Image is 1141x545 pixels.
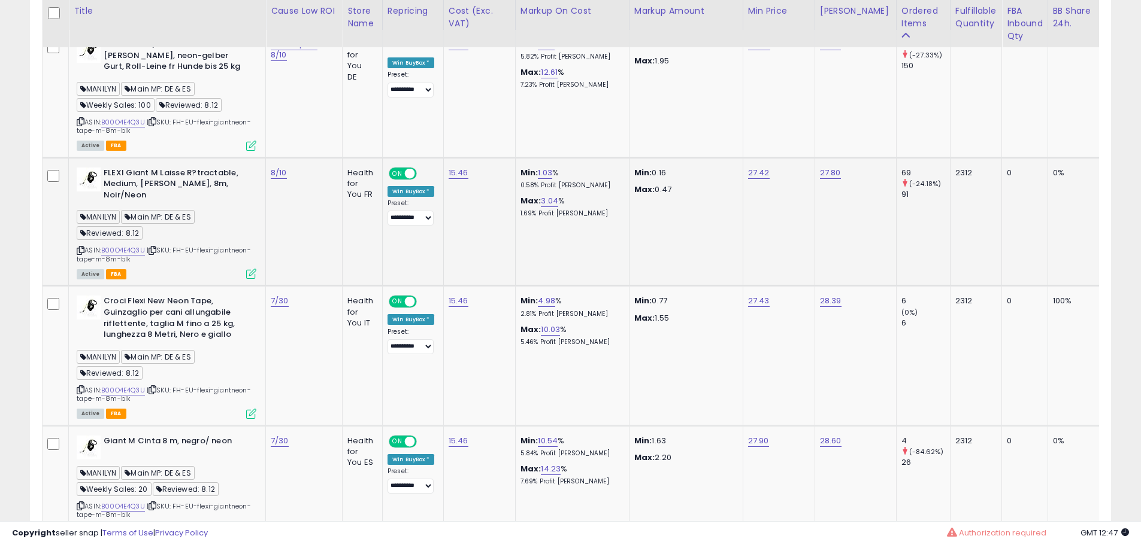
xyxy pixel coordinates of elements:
[634,452,734,463] p: 2.20
[748,295,770,307] a: 27.43
[121,466,195,480] span: Main MP: DE & ES
[77,269,104,279] span: All listings currently available for purchase on Amazon
[520,324,541,335] b: Max:
[520,196,620,218] div: %
[390,436,405,446] span: ON
[390,297,405,307] span: ON
[121,210,195,224] span: Main MP: DE & ES
[101,501,145,511] a: B00O4E4Q3U
[901,189,950,200] div: 91
[955,296,992,306] div: 2312
[634,452,655,463] strong: Max:
[77,482,152,496] span: Weekly Sales: 20
[634,5,738,17] div: Markup Amount
[77,350,120,364] span: MANILYN
[121,350,195,364] span: Main MP: DE & ES
[104,436,249,450] b: Giant M Cinta 8 m, negro/ neon
[347,168,373,200] div: Health for You FR
[901,60,950,71] div: 150
[1007,436,1039,446] div: 0
[77,245,251,263] span: | SKU: FH-EU-flexi-giantneon-tape-m-8m-blk
[520,53,620,61] p: 5.82% Profit [PERSON_NAME]
[634,296,734,306] p: 0.77
[271,167,287,179] a: 8/10
[106,141,126,151] span: FBA
[820,167,841,179] a: 27.80
[102,527,153,538] a: Terms of Use
[901,5,945,30] div: Ordered Items
[634,313,734,324] p: 1.55
[520,449,620,458] p: 5.84% Profit [PERSON_NAME]
[538,167,552,179] a: 1.03
[955,436,992,446] div: 2312
[271,435,289,447] a: 7/30
[520,5,624,17] div: Markup on Cost
[520,324,620,346] div: %
[520,209,620,218] p: 1.69% Profit [PERSON_NAME]
[520,463,541,474] b: Max:
[538,295,555,307] a: 4.98
[901,307,918,317] small: (0%)
[901,436,950,446] div: 4
[347,436,373,468] div: Health for You ES
[77,168,256,278] div: ASIN:
[1007,5,1043,42] div: FBA inbound Qty
[520,435,538,446] b: Min:
[77,385,251,403] span: | SKU: FH-EU-flexi-giantneon-tape-m-8m-blk
[77,141,104,151] span: All listings currently available for purchase on Amazon
[77,436,101,459] img: 31vpdD1osEL._SL40_.jpg
[101,385,145,395] a: B00O4E4Q3U
[1007,296,1039,306] div: 0
[388,314,434,325] div: Win BuyBox *
[520,195,541,206] b: Max:
[1007,168,1039,178] div: 0
[748,435,769,447] a: 27.90
[634,436,734,446] p: 1.63
[520,39,620,61] div: %
[634,168,734,178] p: 0.16
[77,39,101,63] img: 31vpdD1osEL._SL40_.jpg
[388,454,434,465] div: Win BuyBox *
[77,98,155,112] span: Weekly Sales: 100
[101,117,145,127] a: B00O4E4Q3U
[415,168,434,178] span: OFF
[748,167,770,179] a: 27.42
[1053,168,1092,178] div: 0%
[520,168,620,190] div: %
[77,39,256,150] div: ASIN:
[101,245,145,255] a: B00O4E4Q3U
[104,168,249,204] b: FLEXI Giant M Laisse R?tractable, Medium, [PERSON_NAME], 8m, Noir/Neon
[520,310,620,318] p: 2.81% Profit [PERSON_NAME]
[634,184,655,195] strong: Max:
[104,296,249,343] b: Croci Flexi New Neon Tape, Guinzaglio per cani allungabile riflettente, taglia M fino a 25 kg, lu...
[388,57,434,68] div: Win BuyBox *
[634,312,655,324] strong: Max:
[520,66,541,78] b: Max:
[388,71,434,98] div: Preset:
[388,199,434,226] div: Preset:
[449,167,468,179] a: 15.46
[820,295,842,307] a: 28.39
[820,435,842,447] a: 28.60
[541,195,558,207] a: 3.04
[955,168,992,178] div: 2312
[901,168,950,178] div: 69
[820,5,891,17] div: [PERSON_NAME]
[74,5,261,17] div: Title
[155,527,208,538] a: Privacy Policy
[909,50,942,60] small: (-27.33%)
[77,117,251,135] span: | SKU: FH-EU-flexi-giantneon-tape-m-8m-blk
[634,55,655,66] strong: Max:
[634,435,652,446] strong: Min:
[541,66,558,78] a: 12.61
[1053,296,1092,306] div: 100%
[388,186,434,197] div: Win BuyBox *
[121,82,195,96] span: Main MP: DE & ES
[77,168,101,191] img: 31vpdD1osEL._SL40_.jpg
[12,527,56,538] strong: Copyright
[909,447,943,456] small: (-84.62%)
[449,5,510,30] div: Cost (Exc. VAT)
[77,210,120,224] span: MANILYN
[156,98,222,112] span: Reviewed: 8.12
[748,5,810,17] div: Min Price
